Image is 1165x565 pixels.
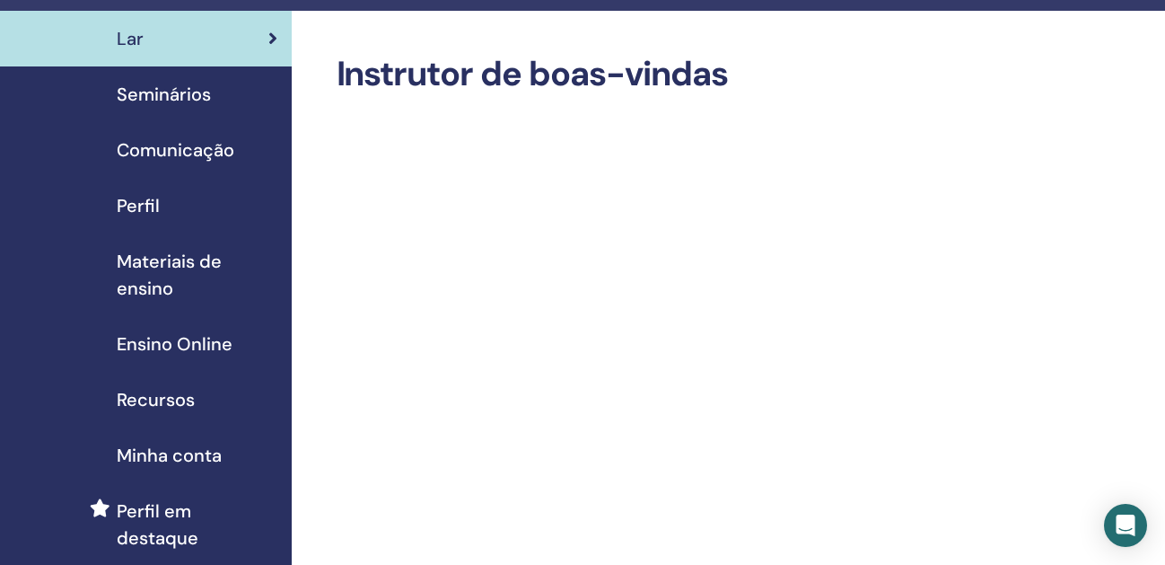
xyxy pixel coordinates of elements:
span: Recursos [117,386,195,413]
span: Minha conta [117,442,222,469]
span: Lar [117,25,144,52]
span: Perfil em destaque [117,498,277,552]
span: Seminários [117,81,211,108]
span: Comunicação [117,137,234,163]
div: Open Intercom Messenger [1104,504,1147,547]
span: Ensino Online [117,331,232,358]
span: Materiais de ensino [117,248,277,302]
span: Perfil [117,192,160,219]
h2: Instrutor de boas-vindas [337,54,1004,95]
